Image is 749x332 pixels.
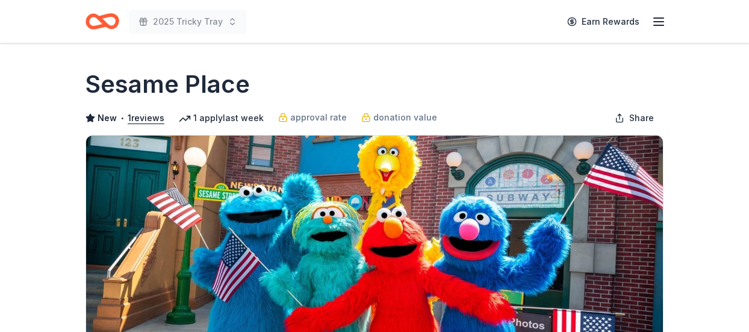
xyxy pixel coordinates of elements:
button: Share [605,106,664,130]
a: approval rate [278,110,347,125]
a: Home [85,7,119,36]
h1: Sesame Place [85,67,250,101]
span: donation value [373,110,437,125]
button: 1reviews [128,111,164,125]
span: • [120,113,125,123]
div: 1 apply last week [179,111,264,125]
a: donation value [361,110,437,125]
a: Earn Rewards [560,11,647,33]
span: 2025 Tricky Tray [153,14,223,29]
span: New [98,111,117,125]
button: 2025 Tricky Tray [129,10,247,34]
span: approval rate [290,110,347,125]
span: Share [629,111,654,125]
